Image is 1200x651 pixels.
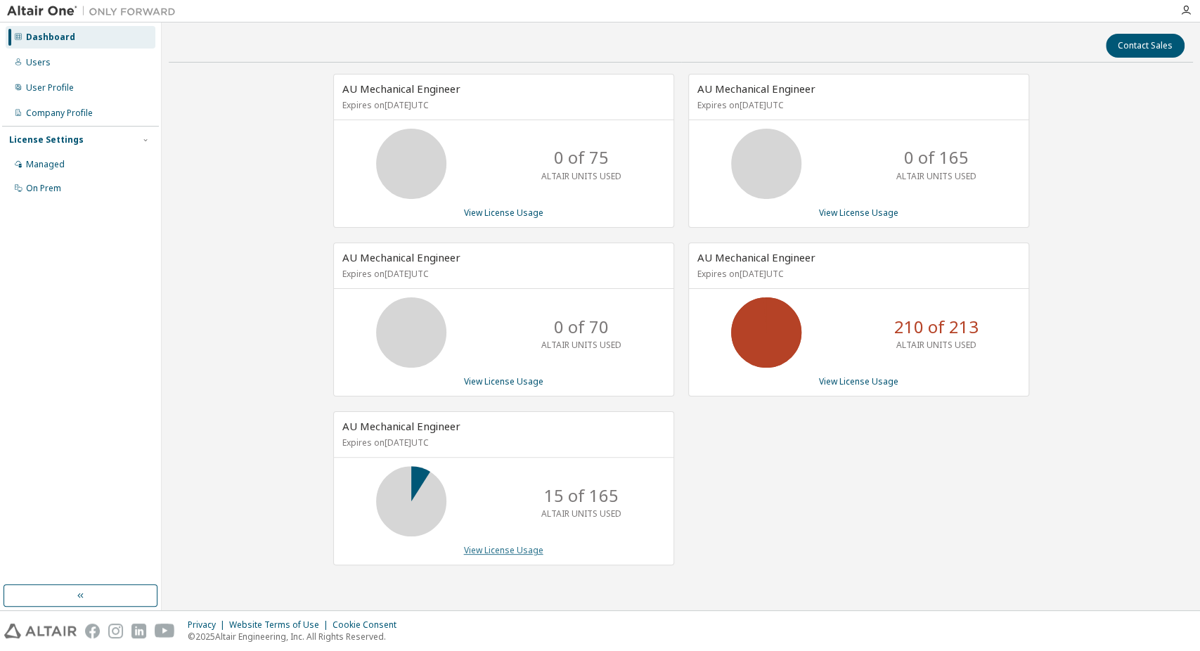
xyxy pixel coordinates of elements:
div: On Prem [26,183,61,194]
p: Expires on [DATE] UTC [697,268,1017,280]
div: Cookie Consent [333,619,405,631]
p: 15 of 165 [544,484,619,508]
div: Managed [26,159,65,170]
p: Expires on [DATE] UTC [342,437,662,449]
div: Website Terms of Use [229,619,333,631]
img: facebook.svg [85,624,100,638]
img: instagram.svg [108,624,123,638]
img: linkedin.svg [131,624,146,638]
div: Privacy [188,619,229,631]
p: ALTAIR UNITS USED [896,170,976,182]
button: Contact Sales [1106,34,1185,58]
div: User Profile [26,82,74,94]
p: ALTAIR UNITS USED [541,170,621,182]
img: altair_logo.svg [4,624,77,638]
p: ALTAIR UNITS USED [541,508,621,520]
p: 0 of 165 [904,146,969,169]
a: View License Usage [819,207,898,219]
p: Expires on [DATE] UTC [342,268,662,280]
a: View License Usage [464,544,543,556]
a: View License Usage [464,207,543,219]
span: AU Mechanical Engineer [342,250,460,264]
p: 210 of 213 [894,315,979,339]
span: AU Mechanical Engineer [697,250,815,264]
span: AU Mechanical Engineer [342,419,460,433]
div: Company Profile [26,108,93,119]
div: License Settings [9,134,84,146]
p: © 2025 Altair Engineering, Inc. All Rights Reserved. [188,631,405,643]
img: youtube.svg [155,624,175,638]
p: 0 of 70 [554,315,609,339]
span: AU Mechanical Engineer [697,82,815,96]
a: View License Usage [819,375,898,387]
p: Expires on [DATE] UTC [342,99,662,111]
p: 0 of 75 [554,146,609,169]
p: Expires on [DATE] UTC [697,99,1017,111]
img: Altair One [7,4,183,18]
div: Users [26,57,51,68]
span: AU Mechanical Engineer [342,82,460,96]
div: Dashboard [26,32,75,43]
p: ALTAIR UNITS USED [541,339,621,351]
p: ALTAIR UNITS USED [896,339,976,351]
a: View License Usage [464,375,543,387]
